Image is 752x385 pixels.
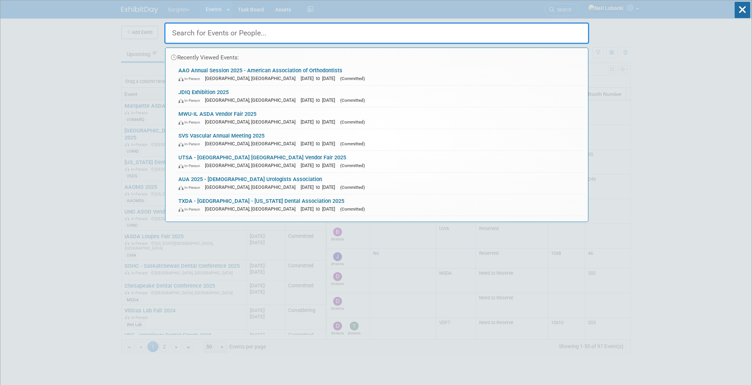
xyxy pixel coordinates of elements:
[205,141,299,146] span: [GEOGRAPHIC_DATA], [GEOGRAPHIC_DATA]
[178,163,204,168] span: In-Person
[205,97,299,103] span: [GEOGRAPHIC_DATA], [GEOGRAPHIC_DATA]
[178,98,204,103] span: In-Person
[340,141,365,146] span: (Committed)
[178,142,204,146] span: In-Person
[340,163,365,168] span: (Committed)
[169,48,584,64] div: Recently Viewed Events:
[301,184,339,190] span: [DATE] to [DATE]
[175,151,584,172] a: UTSA - [GEOGRAPHIC_DATA] [GEOGRAPHIC_DATA] Vendor Fair 2025 In-Person [GEOGRAPHIC_DATA], [GEOGRAP...
[301,206,339,212] span: [DATE] to [DATE]
[340,119,365,125] span: (Committed)
[205,76,299,81] span: [GEOGRAPHIC_DATA], [GEOGRAPHIC_DATA]
[205,206,299,212] span: [GEOGRAPHIC_DATA], [GEOGRAPHIC_DATA]
[175,64,584,85] a: AAO Annual Session 2025 - American Association of Orthodontists In-Person [GEOGRAPHIC_DATA], [GEO...
[178,207,204,212] span: In-Person
[178,76,204,81] span: In-Person
[301,163,339,168] span: [DATE] to [DATE]
[164,22,589,44] input: Search for Events or People...
[175,173,584,194] a: AUA 2025 - [DEMOGRAPHIC_DATA] Urologists Association In-Person [GEOGRAPHIC_DATA], [GEOGRAPHIC_DAT...
[175,194,584,216] a: TXDA - [GEOGRAPHIC_DATA] - [US_STATE] Dental Association 2025 In-Person [GEOGRAPHIC_DATA], [GEOGR...
[178,120,204,125] span: In-Person
[205,184,299,190] span: [GEOGRAPHIC_DATA], [GEOGRAPHIC_DATA]
[301,119,339,125] span: [DATE] to [DATE]
[340,207,365,212] span: (Committed)
[205,163,299,168] span: [GEOGRAPHIC_DATA], [GEOGRAPHIC_DATA]
[301,97,339,103] span: [DATE] to [DATE]
[175,86,584,107] a: JDIQ Exhibition 2025 In-Person [GEOGRAPHIC_DATA], [GEOGRAPHIC_DATA] [DATE] to [DATE] (Committed)
[178,185,204,190] span: In-Person
[340,76,365,81] span: (Committed)
[175,129,584,150] a: SVS Vascular Annual Meeting 2025 In-Person [GEOGRAPHIC_DATA], [GEOGRAPHIC_DATA] [DATE] to [DATE] ...
[301,76,339,81] span: [DATE] to [DATE]
[340,185,365,190] span: (Committed)
[301,141,339,146] span: [DATE] to [DATE]
[340,98,365,103] span: (Committed)
[205,119,299,125] span: [GEOGRAPHIC_DATA], [GEOGRAPHIC_DATA]
[175,107,584,129] a: MWU-IL ASDA Vendor Fair 2025 In-Person [GEOGRAPHIC_DATA], [GEOGRAPHIC_DATA] [DATE] to [DATE] (Com...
